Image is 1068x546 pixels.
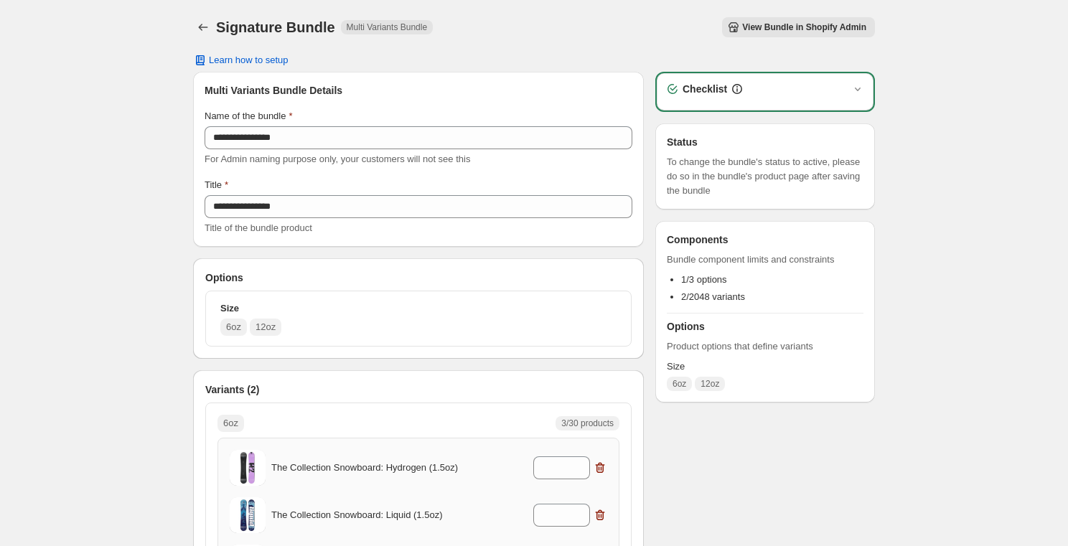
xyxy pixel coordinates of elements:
button: View Bundle in Shopify Admin [722,17,875,37]
button: Learn how to setup [184,50,297,70]
h3: Components [667,232,729,247]
p: The Collection Snowboard: Liquid (1.5oz) [271,508,460,522]
span: Multi Variants Bundle [347,22,428,33]
span: Variants (2) [205,382,259,397]
h1: Signature Bundle [216,19,335,36]
span: Learn how to setup [209,55,289,66]
span: 3/30 products [561,418,614,429]
h3: Checklist [683,82,727,96]
span: 1/3 options [681,274,727,285]
label: Title [205,178,228,192]
span: 6oz [673,378,686,390]
span: 12oz [701,378,719,390]
span: Size [667,359,863,374]
img: The Collection Snowboard: Hydrogen (1.5oz) [230,450,266,486]
img: The Collection Snowboard: Liquid (1.5oz) [230,497,266,533]
p: 6oz [223,416,238,430]
button: Back [193,17,213,37]
label: Name of the bundle [205,109,293,123]
span: To change the bundle's status to active, please do so in the bundle's product page after saving t... [667,155,863,198]
h3: Options [667,319,863,334]
button: Size6oz12oz [212,297,625,340]
span: Product options that define variants [667,339,863,354]
span: Bundle component limits and constraints [667,253,863,267]
h3: Status [667,135,863,149]
p: Size [220,301,239,316]
h3: Multi Variants Bundle Details [205,83,632,98]
span: 2/2048 variants [681,291,745,302]
p: 12oz [256,320,276,334]
p: The Collection Snowboard: Hydrogen (1.5oz) [271,461,460,475]
span: For Admin naming purpose only, your customers will not see this [205,154,470,164]
p: 6oz [226,320,241,334]
span: Title of the bundle product [205,222,312,233]
span: Options [205,270,243,285]
span: View Bundle in Shopify Admin [742,22,866,33]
